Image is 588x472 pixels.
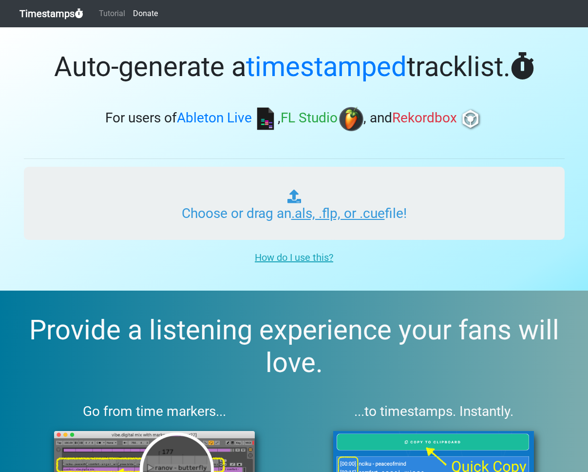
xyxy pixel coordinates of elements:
h3: Go from time markers... [31,403,278,420]
span: Rekordbox [392,110,457,126]
h2: Provide a listening experience your fans will love. [23,314,565,379]
span: Ableton Live [177,110,252,126]
h3: ...to timestamps. Instantly. [310,403,557,420]
img: rb.png [458,107,483,131]
h1: Auto-generate a tracklist. [24,51,565,83]
a: Donate [129,4,162,23]
u: How do I use this? [255,252,333,263]
h3: For users of , , and [24,107,565,131]
span: FL Studio [281,110,338,126]
a: Tutorial [95,4,129,23]
img: fl.png [339,107,363,131]
img: ableton.png [253,107,278,131]
span: timestamped [246,51,407,83]
a: Timestamps [19,4,83,23]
